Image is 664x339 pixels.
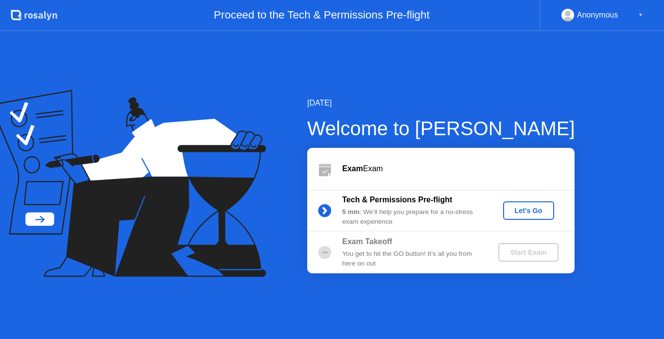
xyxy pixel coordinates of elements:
[503,201,554,220] button: Let's Go
[307,114,575,143] div: Welcome to [PERSON_NAME]
[342,196,452,204] b: Tech & Permissions Pre-flight
[638,9,643,21] div: ▼
[342,237,392,246] b: Exam Takeoff
[507,207,550,214] div: Let's Go
[342,164,363,173] b: Exam
[342,208,360,215] b: 5 min
[342,207,482,227] div: : We’ll help you prepare for a no-stress exam experience
[342,163,575,175] div: Exam
[577,9,618,21] div: Anonymous
[502,249,554,256] div: Start Exam
[498,243,558,262] button: Start Exam
[307,97,575,109] div: [DATE]
[342,249,482,269] div: You get to hit the GO button! It’s all you from here on out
